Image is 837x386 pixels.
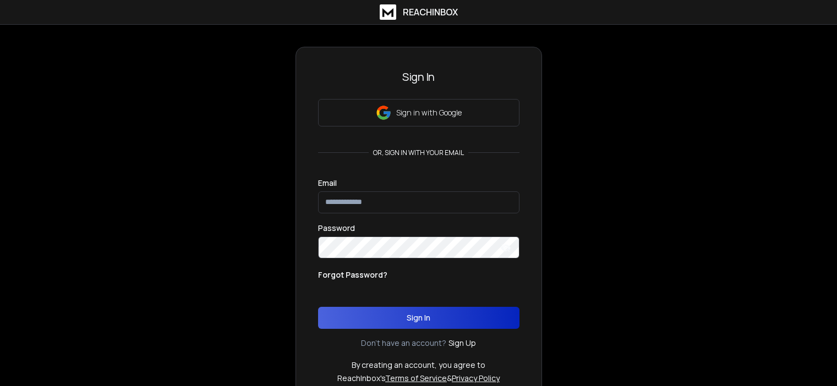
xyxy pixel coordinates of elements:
a: ReachInbox [380,4,458,20]
label: Password [318,224,355,232]
h3: Sign In [318,69,519,85]
button: Sign In [318,307,519,329]
p: ReachInbox's & [337,373,500,384]
h1: ReachInbox [403,5,458,19]
p: Don't have an account? [361,338,446,349]
p: or, sign in with your email [369,148,468,157]
button: Sign in with Google [318,99,519,126]
a: Sign Up [448,338,476,349]
a: Privacy Policy [452,373,500,383]
p: Sign in with Google [396,107,462,118]
a: Terms of Service [385,373,447,383]
label: Email [318,179,337,187]
p: Forgot Password? [318,269,387,280]
img: logo [380,4,396,20]
p: By creating an account, you agree to [352,360,485,371]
